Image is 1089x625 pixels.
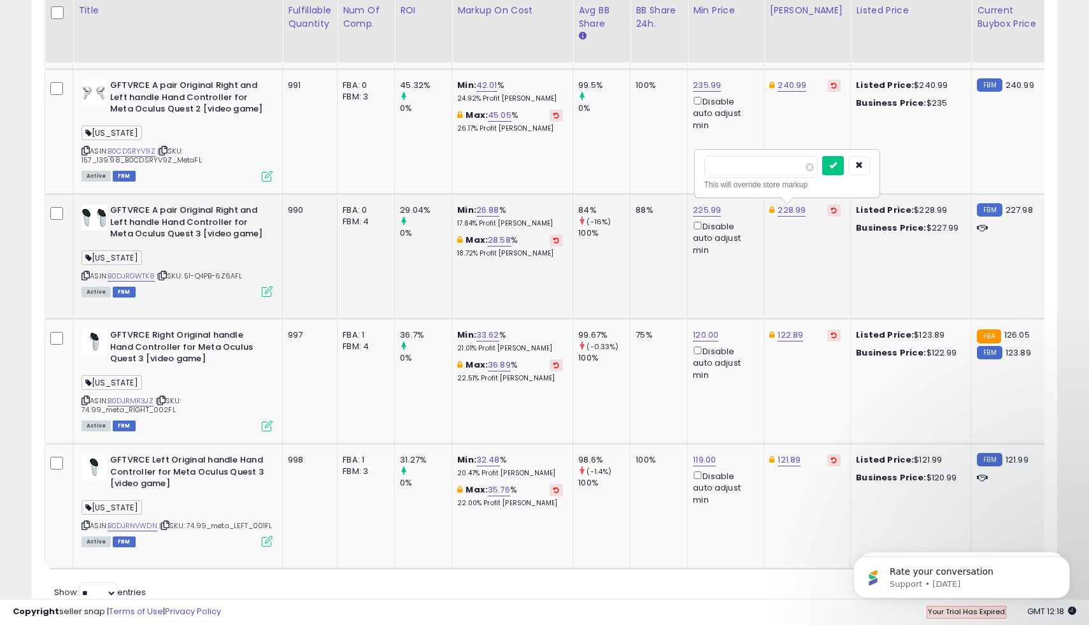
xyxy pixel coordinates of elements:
a: 120.00 [693,329,718,341]
b: Business Price: [856,347,926,359]
span: Show: entries [54,586,146,598]
small: FBM [977,346,1002,359]
div: % [457,205,563,228]
div: ASIN: [82,205,273,296]
a: 240.99 [778,79,806,92]
div: % [457,484,563,508]
b: Max: [466,484,488,496]
a: 225.99 [693,204,721,217]
a: 28.58 [488,234,511,247]
a: 33.62 [476,329,499,341]
div: 88% [636,205,678,216]
div: $228.99 [856,205,962,216]
div: Listed Price [856,4,966,17]
div: FBM: 3 [343,91,385,103]
b: Max: [466,109,488,121]
p: 22.00% Profit [PERSON_NAME] [457,499,563,508]
b: Min: [457,454,476,466]
span: [US_STATE] [82,126,142,140]
div: FBM: 4 [343,216,385,227]
a: 32.48 [476,454,500,466]
div: $122.99 [856,347,962,359]
div: Current Buybox Price [977,4,1043,31]
span: FBM [113,420,136,431]
div: % [457,80,563,103]
div: % [457,359,563,383]
div: $120.99 [856,472,962,484]
div: 0% [400,227,452,239]
div: Avg BB Share [578,4,625,31]
span: 126.05 [1004,329,1030,341]
b: Listed Price: [856,454,914,466]
i: Revert to store-level Dynamic Max Price [831,332,837,338]
b: Listed Price: [856,329,914,341]
small: FBM [977,78,1002,92]
div: 997 [288,329,327,341]
div: ASIN: [82,329,273,430]
div: 45.32% [400,80,452,91]
span: All listings currently available for purchase on Amazon [82,287,111,298]
div: Markup on Cost [457,4,567,17]
i: Revert to store-level Dynamic Max Price [831,457,837,463]
span: | SKU: 157_139.98_B0CDSRYV9Z_MetaFL [82,146,202,165]
div: 36.7% [400,329,452,341]
b: Business Price: [856,222,926,234]
b: Max: [466,359,488,371]
div: 100% [578,227,630,239]
b: Min: [457,329,476,341]
a: 42.01 [476,79,497,92]
span: | SKU: 74.99_meta_LEFT_001FL [159,521,273,531]
div: $240.99 [856,80,962,91]
div: % [457,454,563,478]
div: 98.6% [578,454,630,466]
div: ASIN: [82,80,273,180]
small: (-0.33%) [587,341,618,352]
i: Revert to store-level Max Markup [553,487,559,493]
div: 100% [636,80,678,91]
div: seller snap | | [13,606,221,618]
div: Disable auto adjust min [693,344,754,381]
b: Listed Price: [856,79,914,91]
p: 21.01% Profit [PERSON_NAME] [457,344,563,353]
span: All listings currently available for purchase on Amazon [82,536,111,547]
div: FBM: 4 [343,341,385,352]
small: FBM [977,203,1002,217]
p: 24.92% Profit [PERSON_NAME] [457,94,563,103]
b: Max: [466,234,488,246]
p: 17.84% Profit [PERSON_NAME] [457,219,563,228]
a: 36.89 [488,359,511,371]
span: 227.98 [1006,204,1033,216]
span: 121.99 [1006,454,1028,466]
p: 20.47% Profit [PERSON_NAME] [457,469,563,478]
b: GFTVRCE Right Original handle Hand Controller for Meta Oculus Quest 3 [video game] [110,329,265,368]
div: 99.5% [578,80,630,91]
b: Business Price: [856,97,926,109]
div: FBM: 3 [343,466,385,477]
div: 75% [636,329,678,341]
a: Privacy Policy [165,605,221,617]
div: % [457,110,563,133]
div: $235 [856,97,962,109]
p: 18.72% Profit [PERSON_NAME] [457,249,563,258]
div: 100% [636,454,678,466]
div: $121.99 [856,454,962,466]
b: Min: [457,79,476,91]
div: $123.89 [856,329,962,341]
div: 100% [578,352,630,364]
div: FBA: 1 [343,454,385,466]
div: [PERSON_NAME] [769,4,845,17]
div: FBA: 1 [343,329,385,341]
a: 228.99 [778,204,806,217]
i: Revert to store-level Max Markup [553,362,559,368]
div: 100% [578,477,630,489]
a: B0CDSRYV9Z [108,146,155,157]
div: 0% [400,352,452,364]
div: Title [78,4,277,17]
span: 123.89 [1006,347,1031,359]
div: 29.04% [400,205,452,216]
div: 0% [400,103,452,114]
